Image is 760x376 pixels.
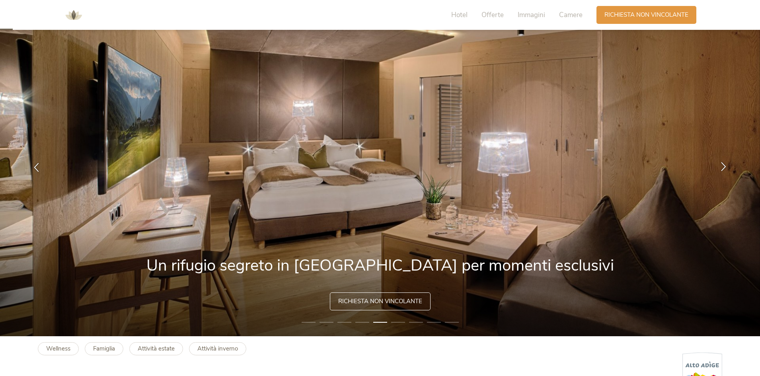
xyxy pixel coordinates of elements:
[138,345,175,353] b: Attività estate
[338,297,422,306] span: Richiesta non vincolante
[518,10,545,19] span: Immagini
[38,342,79,355] a: Wellness
[189,342,246,355] a: Attività inverno
[604,11,688,19] span: Richiesta non vincolante
[451,10,468,19] span: Hotel
[85,342,123,355] a: Famiglia
[93,345,115,353] b: Famiglia
[197,345,238,353] b: Attività inverno
[129,342,183,355] a: Attività estate
[481,10,504,19] span: Offerte
[46,345,70,353] b: Wellness
[62,3,86,27] img: AMONTI & LUNARIS Wellnessresort
[62,12,86,18] a: AMONTI & LUNARIS Wellnessresort
[559,10,583,19] span: Camere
